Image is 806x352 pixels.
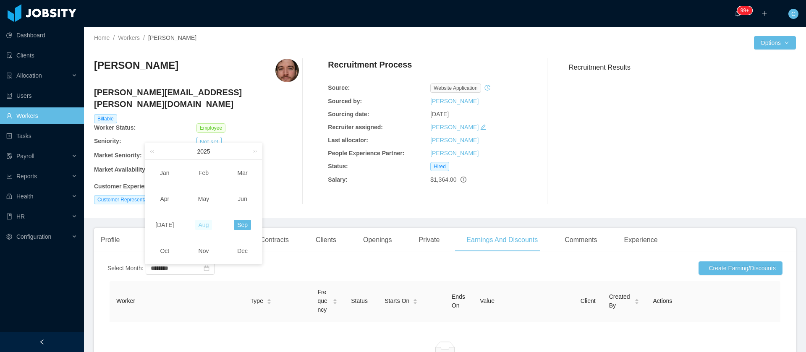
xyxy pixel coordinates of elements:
a: icon: userWorkers [6,107,77,124]
div: Sort [413,297,418,303]
span: Reports [16,173,37,180]
span: Health [16,193,33,200]
a: Mar [234,168,251,178]
div: Select Month: [107,264,144,273]
span: Ends On [452,293,465,309]
a: [PERSON_NAME] [430,150,479,156]
span: info-circle [461,177,466,183]
div: Earnings And Discounts [460,228,544,252]
td: Jan [145,160,184,186]
div: Clients [309,228,343,252]
i: icon: history [484,85,490,91]
b: Sourced by: [328,98,362,104]
b: Customer Experience : [94,183,157,190]
a: Apr [157,194,173,204]
td: Jun [223,186,262,212]
a: Last year (Control + left) [148,143,159,159]
a: Workers [118,34,140,41]
button: Optionsicon: down [754,36,796,50]
a: icon: robotUsers [6,87,77,104]
span: HR [16,213,25,220]
button: Not set [196,137,222,147]
a: [PERSON_NAME] [430,98,479,104]
b: Seniority: [94,138,121,144]
h4: Recruitment Process [328,59,412,70]
h3: Recruitment Results [569,62,796,73]
span: / [113,34,115,41]
i: icon: solution [6,73,12,78]
b: Market Seniority: [94,152,142,159]
span: Allocation [16,72,42,79]
span: $1,364.00 [430,176,456,183]
div: Profile [94,228,126,252]
div: Sort [634,297,639,303]
b: People Experience Partner: [328,150,404,156]
span: website application [430,83,481,93]
td: Oct [145,238,184,264]
span: / [143,34,145,41]
i: icon: caret-up [333,298,338,300]
div: Documents [140,228,187,252]
h3: [PERSON_NAME] [94,59,178,72]
i: icon: caret-down [333,301,338,303]
i: icon: caret-down [413,301,418,303]
i: icon: bell [735,10,741,16]
span: Customer Representative [94,195,158,204]
span: Payroll [16,153,34,159]
div: Experience [618,228,665,252]
span: Client [581,297,596,304]
div: Contracts [254,228,296,252]
a: icon: auditClients [6,47,77,64]
td: Mar [223,160,262,186]
a: Sep [234,220,251,230]
i: icon: edit [480,124,486,130]
span: [PERSON_NAME] [148,34,196,41]
td: Nov [184,238,223,264]
b: Sourcing date: [328,111,369,117]
div: Private [412,228,447,252]
a: [DATE] [152,220,177,230]
a: Nov [195,246,212,256]
i: icon: medicine-box [6,193,12,199]
div: Sort [267,297,272,303]
span: Worker [116,297,135,304]
a: Home [94,34,110,41]
td: Feb [184,160,223,186]
td: Aug [184,212,223,238]
i: icon: plus [762,10,767,16]
td: May [184,186,223,212]
i: icon: book [6,214,12,219]
i: icon: caret-up [267,298,271,300]
h4: [PERSON_NAME][EMAIL_ADDRESS][PERSON_NAME][DOMAIN_NAME] [94,86,299,110]
span: [DATE] [430,111,449,117]
button: icon: [object Object]Create Earning/Discounts [699,261,782,275]
span: Frequency [317,288,329,314]
b: Source: [328,84,350,91]
span: Configuration [16,233,51,240]
a: [PERSON_NAME] [430,124,479,130]
i: icon: caret-down [635,301,639,303]
div: Sort [332,297,338,303]
a: Jan [157,168,173,178]
a: icon: pie-chartDashboard [6,27,77,44]
a: Next year (Control + right) [248,143,259,159]
a: Oct [157,246,173,256]
span: Type [251,297,263,305]
span: Status [351,297,368,304]
b: Status: [328,163,348,169]
b: Market Availability: [94,166,147,173]
span: Hired [430,162,449,171]
i: icon: calendar [204,265,209,271]
div: Openings [356,228,399,252]
div: Comments [558,228,604,252]
span: Starts On [385,297,409,305]
i: icon: caret-down [267,301,271,303]
td: Jul [145,212,184,238]
b: Last allocator: [328,137,368,143]
span: Actions [653,297,672,304]
td: Dec [223,238,262,264]
span: Billable [94,114,117,123]
a: Feb [195,168,212,178]
i: icon: file-protect [6,153,12,159]
a: [PERSON_NAME] [430,137,479,143]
